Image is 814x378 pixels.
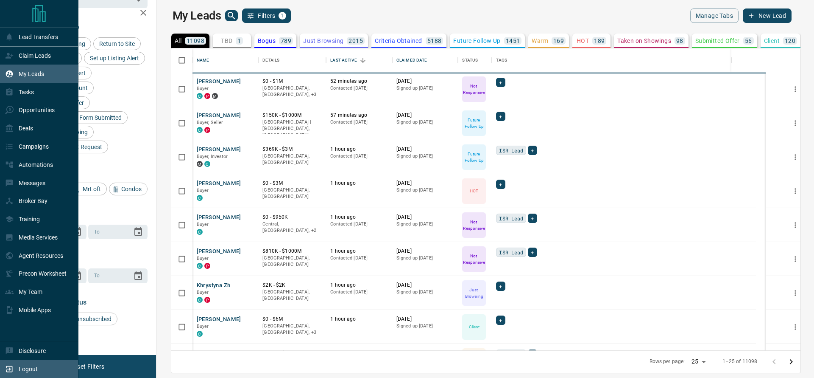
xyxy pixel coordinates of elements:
[392,48,458,72] div: Claimed Date
[396,119,454,126] p: Signed up [DATE]
[197,248,241,256] button: [PERSON_NAME]
[789,185,802,197] button: more
[789,83,802,96] button: more
[64,359,110,374] button: Reset Filters
[330,48,357,72] div: Last Active
[499,248,523,257] span: ISR Lead
[496,282,505,291] div: +
[783,353,800,370] button: Go to next page
[375,38,422,44] p: Criteria Obtained
[330,221,388,228] p: Contacted [DATE]
[326,48,392,72] div: Last Active
[237,38,241,44] p: 1
[458,48,492,72] div: Status
[212,93,218,99] div: mrloft.ca
[80,186,104,192] span: MrLoft
[690,8,739,23] button: Manage Tabs
[453,38,500,44] p: Future Follow Up
[695,38,740,44] p: Submitted Offer
[357,54,369,66] button: Sort
[204,297,210,303] div: property.ca
[281,38,291,44] p: 789
[745,38,752,44] p: 56
[258,38,276,44] p: Bogus
[764,38,780,44] p: Client
[463,287,485,299] p: Just Browsing
[676,38,683,44] p: 98
[330,316,388,323] p: 1 hour ago
[262,323,322,336] p: East End, Midtown | Central, Toronto
[396,282,454,289] p: [DATE]
[396,248,454,255] p: [DATE]
[506,38,520,44] p: 1451
[197,350,241,358] button: [PERSON_NAME]
[463,151,485,164] p: Future Follow Up
[197,161,203,167] div: mrloft.ca
[73,316,114,322] span: unsubscribed
[262,221,322,234] p: Downtown, Vancouver
[204,127,210,133] div: property.ca
[463,117,485,130] p: Future Follow Up
[242,8,291,23] button: Filters1
[175,38,181,44] p: All
[396,289,454,296] p: Signed up [DATE]
[187,38,204,44] p: 11098
[577,38,589,44] p: HOT
[496,78,505,87] div: +
[221,38,232,44] p: TBD
[396,112,454,119] p: [DATE]
[789,151,802,164] button: more
[197,297,203,303] div: condos.ca
[396,180,454,187] p: [DATE]
[330,78,388,85] p: 52 minutes ago
[197,316,241,324] button: [PERSON_NAME]
[528,214,537,223] div: +
[396,78,454,85] p: [DATE]
[262,316,322,323] p: $0 - $6M
[528,350,537,359] div: +
[262,289,322,302] p: [GEOGRAPHIC_DATA], [GEOGRAPHIC_DATA]
[262,146,322,153] p: $369K - $3M
[469,324,480,330] p: Client
[330,85,388,92] p: Contacted [DATE]
[192,48,259,72] div: Name
[492,48,755,72] div: Tags
[262,214,322,221] p: $0 - $950K
[650,358,685,365] p: Rows per page:
[330,282,388,289] p: 1 hour ago
[531,350,534,358] span: +
[499,316,502,324] span: +
[96,40,138,47] span: Return to Site
[197,263,203,269] div: condos.ca
[531,146,534,155] span: +
[789,321,802,333] button: more
[197,180,241,188] button: [PERSON_NAME]
[262,48,279,72] div: Details
[262,85,322,98] p: West End, Toronto, Vaughan
[330,112,388,119] p: 57 minutes ago
[279,13,285,19] span: 1
[528,248,537,257] div: +
[396,85,454,92] p: Signed up [DATE]
[173,9,221,23] h1: My Leads
[262,255,322,268] p: [GEOGRAPHIC_DATA], [GEOGRAPHIC_DATA]
[70,183,107,195] div: MrLoft
[197,188,209,193] span: Buyer
[262,112,322,119] p: $150K - $1000M
[553,38,564,44] p: 169
[348,38,363,44] p: 2015
[109,183,148,195] div: Condos
[396,316,454,323] p: [DATE]
[330,146,388,153] p: 1 hour ago
[197,229,203,235] div: condos.ca
[197,195,203,201] div: condos.ca
[197,256,209,261] span: Buyer
[197,120,223,125] span: Buyer, Seller
[499,146,523,155] span: ISR Lead
[396,48,427,72] div: Claimed Date
[197,86,209,91] span: Buyer
[531,248,534,257] span: +
[499,350,523,358] span: ISR Lead
[462,48,478,72] div: Status
[499,282,502,291] span: +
